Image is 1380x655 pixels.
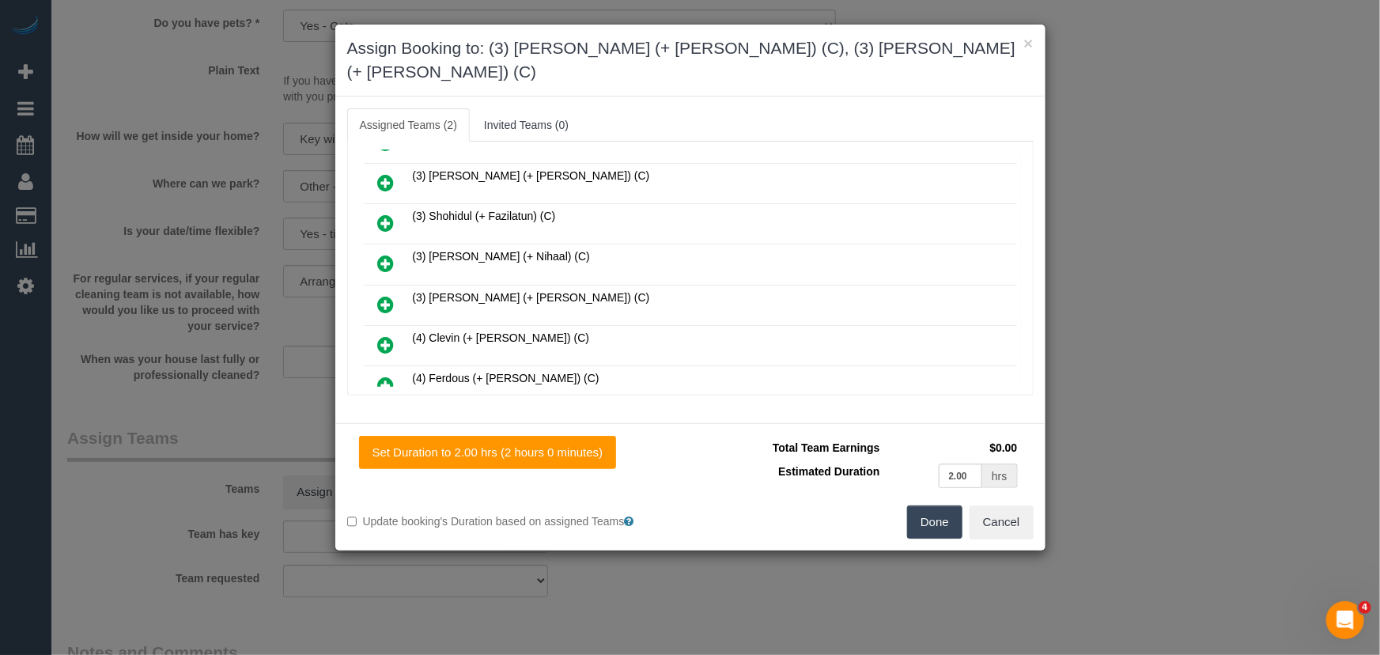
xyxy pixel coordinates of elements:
span: 4 [1359,601,1371,614]
div: hrs [982,464,1017,488]
td: $0.00 [884,436,1022,460]
span: (3) [PERSON_NAME] (+ [PERSON_NAME]) (C) [413,169,650,182]
span: (4) Ferdous (+ [PERSON_NAME]) (C) [413,372,599,384]
label: Update booking's Duration based on assigned Teams [347,513,679,529]
button: Set Duration to 2.00 hrs (2 hours 0 minutes) [359,436,617,469]
a: Invited Teams (0) [471,108,581,142]
span: (3) [PERSON_NAME] (+ [PERSON_NAME]) (C) [413,291,650,304]
span: (3) Shohidul (+ Fazilatun) (C) [413,210,556,222]
td: Total Team Earnings [702,436,884,460]
span: Estimated Duration [778,465,879,478]
button: Done [907,505,962,539]
button: × [1023,35,1033,51]
input: Update booking's Duration based on assigned Teams [347,517,357,527]
span: (3) [PERSON_NAME] (+ Nihaal) (C) [413,250,590,263]
a: Assigned Teams (2) [347,108,470,142]
h3: Assign Booking to: (3) [PERSON_NAME] (+ [PERSON_NAME]) (C), (3) [PERSON_NAME] (+ [PERSON_NAME]) (C) [347,36,1034,84]
button: Cancel [970,505,1034,539]
span: (4) Clevin (+ [PERSON_NAME]) (C) [413,331,590,344]
iframe: Intercom live chat [1326,601,1364,639]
